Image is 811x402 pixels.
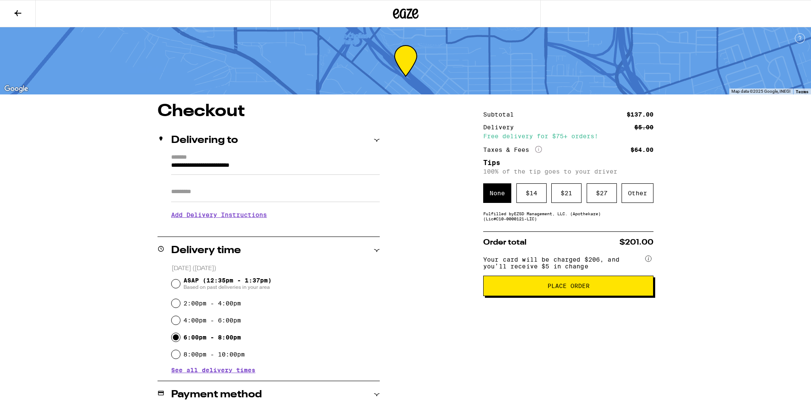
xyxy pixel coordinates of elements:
h2: Delivering to [171,135,238,145]
span: Based on past deliveries in your area [183,284,272,291]
span: Your card will be charged $206, and you’ll receive $5 in change [483,253,643,270]
a: Terms [796,89,808,94]
div: $137.00 [627,111,653,117]
div: $ 14 [516,183,547,203]
h3: Add Delivery Instructions [171,205,380,225]
h2: Payment method [171,390,262,400]
span: Order total [483,239,527,246]
button: See all delivery times [171,367,255,373]
div: $64.00 [630,147,653,153]
span: Place Order [547,283,590,289]
label: 6:00pm - 8:00pm [183,334,241,341]
span: ASAP (12:35pm - 1:37pm) [183,277,272,291]
label: 2:00pm - 4:00pm [183,300,241,307]
div: $ 27 [587,183,617,203]
label: 8:00pm - 10:00pm [183,351,245,358]
span: Map data ©2025 Google, INEGI [731,89,791,94]
div: Fulfilled by EZSD Management, LLC. (Apothekare) (Lic# C10-0000121-LIC ) [483,211,653,221]
p: [DATE] ([DATE]) [172,265,380,273]
div: Taxes & Fees [483,146,542,154]
div: Delivery [483,124,520,130]
p: 100% of the tip goes to your driver [483,168,653,175]
div: None [483,183,511,203]
div: $5.00 [634,124,653,130]
h1: Checkout [158,103,380,120]
button: Place Order [483,276,653,296]
label: 4:00pm - 6:00pm [183,317,241,324]
p: We'll contact you at [PHONE_NUMBER] when we arrive [171,225,380,231]
div: Subtotal [483,111,520,117]
div: Free delivery for $75+ orders! [483,133,653,139]
img: Google [2,83,30,94]
div: Other [622,183,653,203]
div: $ 21 [551,183,582,203]
h2: Delivery time [171,245,241,256]
h5: Tips [483,160,653,166]
span: $201.00 [619,239,653,246]
a: Open this area in Google Maps (opens a new window) [2,83,30,94]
